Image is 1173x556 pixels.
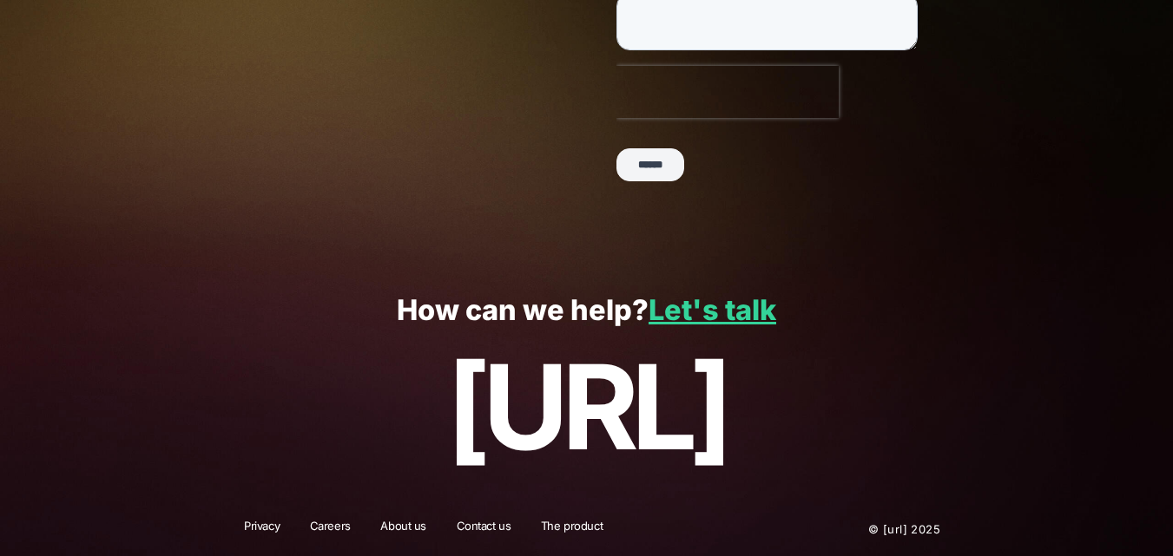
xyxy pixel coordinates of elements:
[37,295,1135,327] p: How can we help?
[763,518,940,540] p: © [URL] 2025
[369,518,438,540] a: About us
[445,518,523,540] a: Contact us
[233,518,291,540] a: Privacy
[37,342,1135,474] p: [URL]
[530,518,614,540] a: The product
[299,518,362,540] a: Careers
[649,293,776,327] a: Let's talk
